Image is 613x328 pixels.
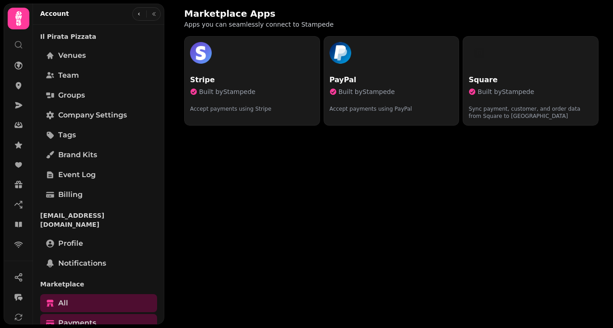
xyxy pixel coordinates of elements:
[58,238,83,249] span: Profile
[184,20,415,29] p: Apps you can seamlessly connect to Stampede
[199,87,255,96] span: Built by Stampede
[58,189,83,200] span: Billing
[58,298,68,309] span: All
[40,166,157,184] a: Event log
[40,47,157,65] a: Venues
[469,98,593,120] p: Sync payment, customer, and order data from Square to [GEOGRAPHIC_DATA]
[40,186,157,204] a: Billing
[184,36,320,126] button: Stripe faviconStripeBuilt byStampedeAccept payments using Stripe
[339,87,395,96] span: Built by Stampede
[40,254,157,272] a: Notifications
[40,207,157,233] p: [EMAIL_ADDRESS][DOMAIN_NAME]
[40,86,157,104] a: Groups
[58,90,85,101] span: Groups
[40,106,157,124] a: Company settings
[40,66,157,84] a: Team
[190,98,314,112] p: Accept payments using Stripe
[469,75,593,85] p: Square
[478,87,534,96] span: Built by Stampede
[40,234,157,253] a: Profile
[40,146,157,164] a: Brand Kits
[190,75,314,85] p: Stripe
[324,36,460,126] button: PayPal faviconPayPalBuilt byStampedeAccept payments using PayPal
[40,126,157,144] a: Tags
[58,70,79,81] span: Team
[40,294,157,312] a: All
[190,42,212,64] img: Stripe favicon
[463,36,599,126] button: Square faviconSquareBuilt byStampedeSync payment, customer, and order data from Square to [GEOGRA...
[330,98,454,112] p: Accept payments using PayPal
[40,276,157,292] p: Marketplace
[40,9,69,18] h2: Account
[58,150,97,160] span: Brand Kits
[58,169,96,180] span: Event log
[58,130,76,141] span: Tags
[40,28,157,45] p: Il Pirata Pizzata
[184,7,358,20] h2: Marketplace Apps
[58,110,127,121] span: Company settings
[330,42,351,64] img: PayPal favicon
[469,42,490,64] img: Square favicon
[58,258,106,269] span: Notifications
[330,75,454,85] p: PayPal
[58,50,86,61] span: Venues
